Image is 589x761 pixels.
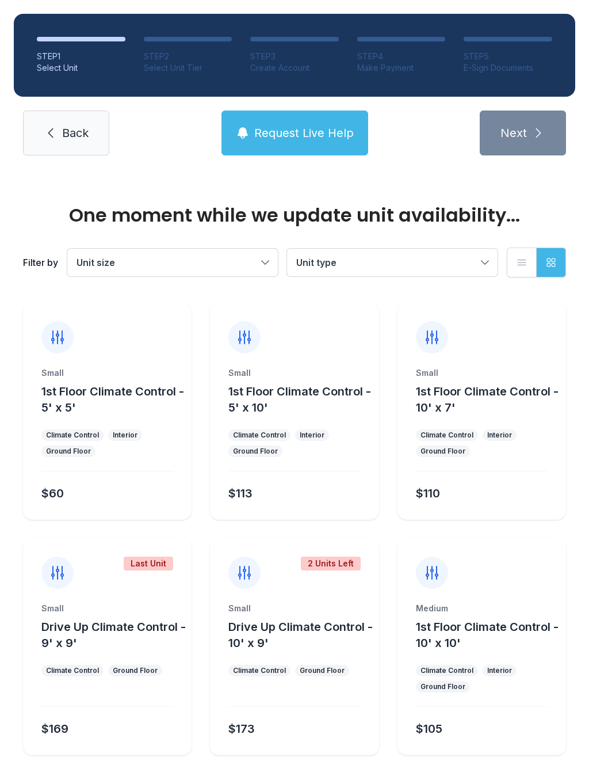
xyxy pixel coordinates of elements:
[62,125,89,141] span: Back
[41,367,173,379] div: Small
[228,485,253,501] div: $113
[416,485,440,501] div: $110
[416,367,548,379] div: Small
[46,447,91,456] div: Ground Floor
[416,619,561,651] button: 1st Floor Climate Control - 10' x 10'
[124,557,173,570] div: Last Unit
[41,603,173,614] div: Small
[250,51,339,62] div: STEP 3
[228,385,371,414] span: 1st Floor Climate Control - 5' x 10'
[301,557,361,570] div: 2 Units Left
[37,51,125,62] div: STEP 1
[23,256,58,269] div: Filter by
[296,257,336,268] span: Unit type
[41,485,64,501] div: $60
[228,721,255,737] div: $173
[254,125,354,141] span: Request Live Help
[233,666,286,675] div: Climate Control
[46,666,99,675] div: Climate Control
[228,619,374,651] button: Drive Up Climate Control - 10' x 9'
[416,603,548,614] div: Medium
[228,367,360,379] div: Small
[41,385,184,414] span: 1st Floor Climate Control - 5' x 5'
[113,666,158,675] div: Ground Floor
[41,383,187,416] button: 1st Floor Climate Control - 5' x 5'
[487,666,512,675] div: Interior
[41,721,68,737] div: $169
[300,666,345,675] div: Ground Floor
[500,125,527,141] span: Next
[420,682,465,691] div: Ground Floor
[487,431,512,440] div: Interior
[357,51,446,62] div: STEP 4
[41,619,187,651] button: Drive Up Climate Control - 9' x 9'
[300,431,324,440] div: Interior
[144,51,232,62] div: STEP 2
[144,62,232,74] div: Select Unit Tier
[287,249,498,276] button: Unit type
[228,603,360,614] div: Small
[233,447,278,456] div: Ground Floor
[67,249,278,276] button: Unit size
[113,431,137,440] div: Interior
[464,62,552,74] div: E-Sign Documents
[420,447,465,456] div: Ground Floor
[420,431,473,440] div: Climate Control
[41,620,186,650] span: Drive Up Climate Control - 9' x 9'
[46,431,99,440] div: Climate Control
[37,62,125,74] div: Select Unit
[416,721,442,737] div: $105
[233,431,286,440] div: Climate Control
[357,62,446,74] div: Make Payment
[228,620,373,650] span: Drive Up Climate Control - 10' x 9'
[228,383,374,416] button: 1st Floor Climate Control - 5' x 10'
[77,257,115,268] span: Unit size
[416,383,561,416] button: 1st Floor Climate Control - 10' x 7'
[416,385,559,414] span: 1st Floor Climate Control - 10' x 7'
[464,51,552,62] div: STEP 5
[23,206,566,225] div: One moment while we update unit availability...
[420,666,473,675] div: Climate Control
[416,620,559,650] span: 1st Floor Climate Control - 10' x 10'
[250,62,339,74] div: Create Account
